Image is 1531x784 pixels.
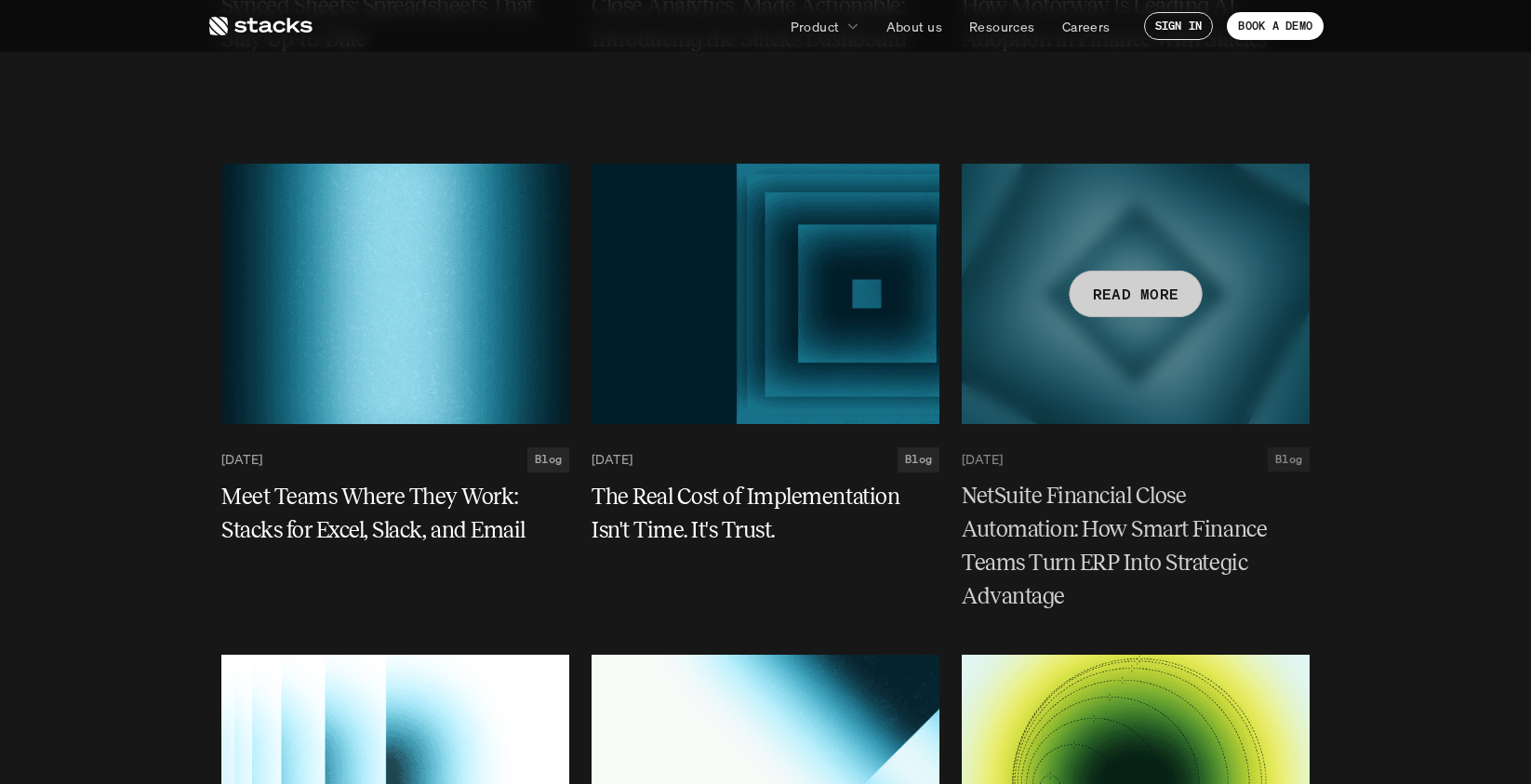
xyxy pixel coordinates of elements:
[1227,12,1324,40] a: BOOK A DEMO
[886,17,942,36] p: About us
[962,164,1310,424] a: READ MORE
[958,9,1046,43] a: Resources
[1144,12,1214,40] a: SIGN IN
[1238,20,1312,33] p: BOOK A DEMO
[1093,281,1179,308] p: READ MORE
[962,452,1003,468] p: [DATE]
[962,480,1287,614] h5: NetSuite Financial Close Automation: How Smart Finance Teams Turn ERP Into Strategic Advantage
[592,447,939,472] a: [DATE]Blog
[905,453,932,466] h2: Blog
[535,453,562,466] h2: Blog
[221,480,569,547] a: Meet Teams Where They Work: Stacks for Excel, Slack, and Email
[962,480,1310,614] a: NetSuite Financial Close Automation: How Smart Finance Teams Turn ERP Into Strategic Advantage
[221,447,569,472] a: [DATE]Blog
[592,452,632,468] p: [DATE]
[221,480,547,547] h5: Meet Teams Where They Work: Stacks for Excel, Slack, and Email
[221,452,262,468] p: [DATE]
[592,480,939,547] a: The Real Cost of Implementation Isn't Time. It's Trust.
[279,84,359,99] a: Privacy Policy
[1275,453,1302,466] h2: Blog
[592,480,917,547] h5: The Real Cost of Implementation Isn't Time. It's Trust.
[1062,17,1111,36] p: Careers
[1155,20,1203,33] p: SIGN IN
[962,447,1310,472] a: [DATE]Blog
[969,17,1035,36] p: Resources
[791,17,840,36] p: Product
[875,9,953,43] a: About us
[1051,9,1122,43] a: Careers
